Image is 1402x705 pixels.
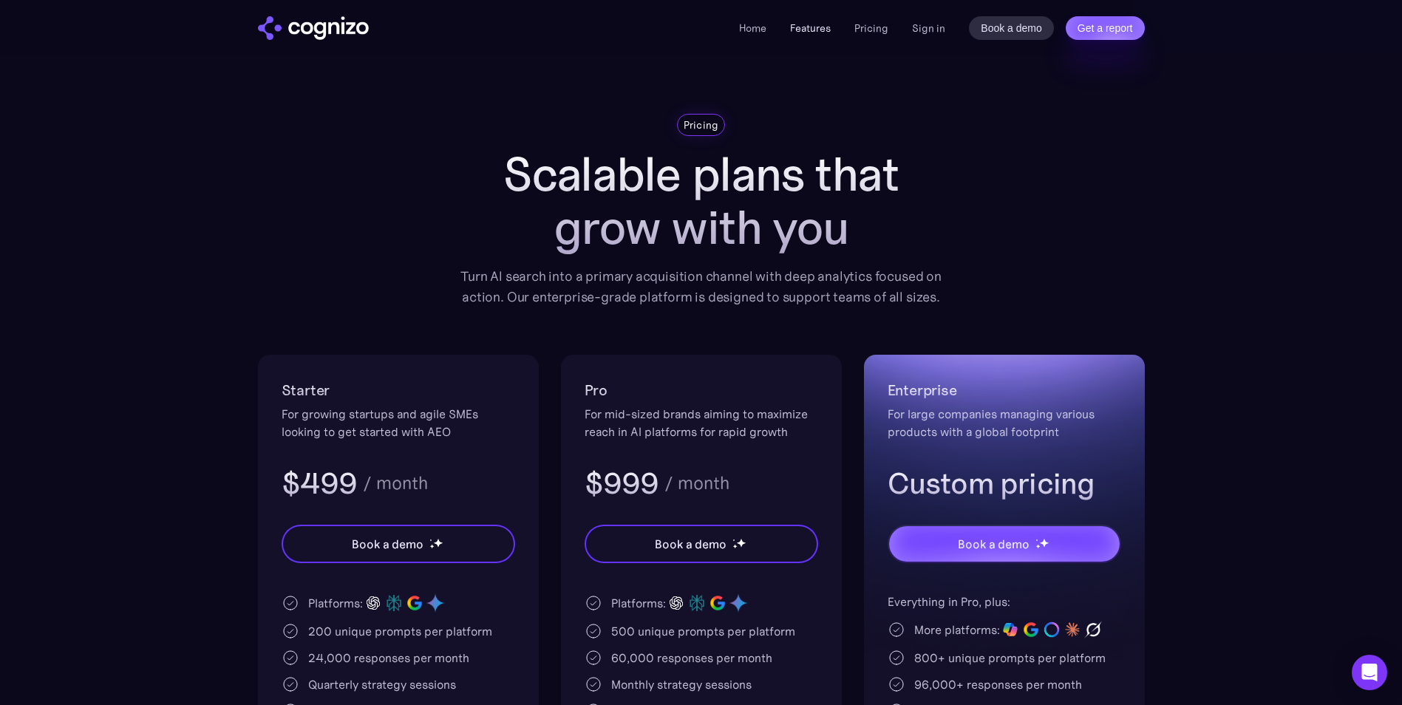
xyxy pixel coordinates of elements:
[308,675,456,693] div: Quarterly strategy sessions
[914,649,1106,667] div: 800+ unique prompts per platform
[790,21,831,35] a: Features
[585,378,818,402] h2: Pro
[258,16,369,40] img: cognizo logo
[732,539,735,541] img: star
[352,535,423,553] div: Book a demo
[1039,538,1049,548] img: star
[888,525,1121,563] a: Book a demostarstarstar
[739,21,766,35] a: Home
[1352,655,1387,690] div: Open Intercom Messenger
[429,544,435,549] img: star
[854,21,888,35] a: Pricing
[450,148,953,254] h1: Scalable plans that grow with you
[969,16,1054,40] a: Book a demo
[585,525,818,563] a: Book a demostarstarstar
[258,16,369,40] a: home
[611,649,772,667] div: 60,000 responses per month
[282,525,515,563] a: Book a demostarstarstar
[732,544,738,549] img: star
[611,675,752,693] div: Monthly strategy sessions
[1066,16,1145,40] a: Get a report
[958,535,1029,553] div: Book a demo
[655,535,726,553] div: Book a demo
[611,622,795,640] div: 500 unique prompts per platform
[429,539,432,541] img: star
[1035,539,1038,541] img: star
[1035,544,1041,549] img: star
[664,474,729,492] div: / month
[736,538,746,548] img: star
[684,117,719,132] div: Pricing
[585,464,659,503] h3: $999
[308,594,363,612] div: Platforms:
[282,464,358,503] h3: $499
[450,266,953,307] div: Turn AI search into a primary acquisition channel with deep analytics focused on action. Our ente...
[282,405,515,440] div: For growing startups and agile SMEs looking to get started with AEO
[611,594,666,612] div: Platforms:
[912,19,945,37] a: Sign in
[363,474,428,492] div: / month
[308,649,469,667] div: 24,000 responses per month
[433,538,443,548] img: star
[914,675,1082,693] div: 96,000+ responses per month
[914,621,1000,638] div: More platforms:
[888,378,1121,402] h2: Enterprise
[585,405,818,440] div: For mid-sized brands aiming to maximize reach in AI platforms for rapid growth
[282,378,515,402] h2: Starter
[308,622,492,640] div: 200 unique prompts per platform
[888,464,1121,503] h3: Custom pricing
[888,405,1121,440] div: For large companies managing various products with a global footprint
[888,593,1121,610] div: Everything in Pro, plus:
